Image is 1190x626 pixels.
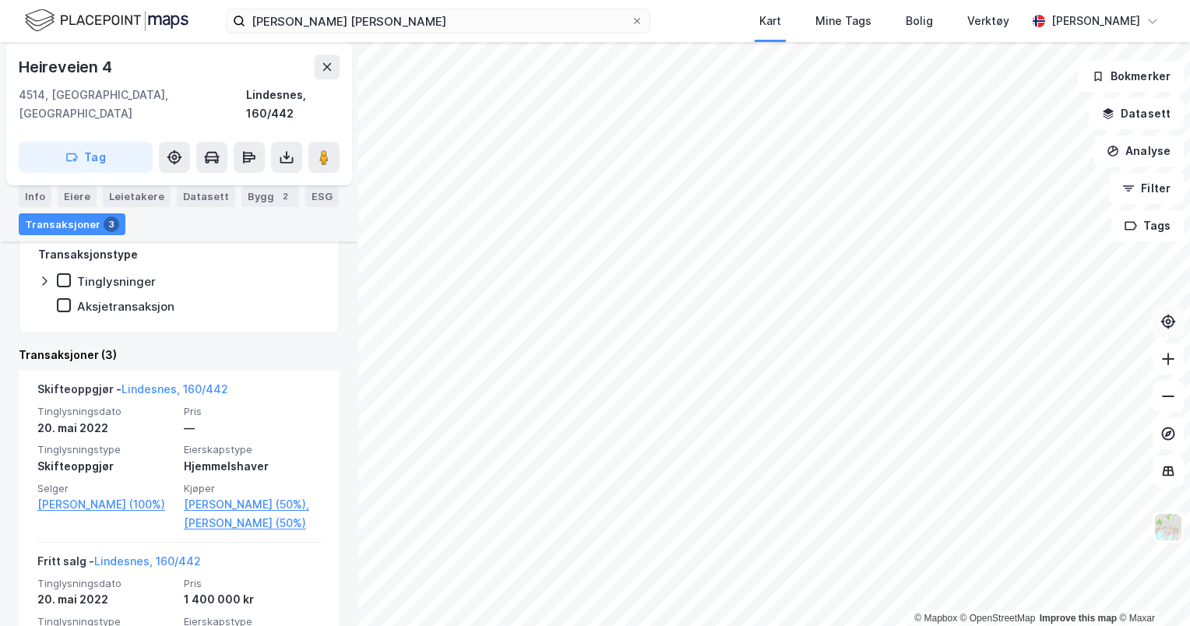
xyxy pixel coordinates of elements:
div: Heireveien 4 [19,55,115,79]
a: Improve this map [1040,613,1117,624]
a: Lindesnes, 160/442 [121,382,228,396]
img: Z [1153,512,1183,542]
div: Lindesnes, 160/442 [246,86,340,123]
div: Kart [759,12,781,30]
div: Transaksjoner (3) [19,346,340,364]
div: Skifteoppgjør [37,457,174,476]
div: 3 [104,216,119,232]
div: Fritt salg - [37,552,201,577]
img: logo.f888ab2527a4732fd821a326f86c7f29.svg [25,7,188,34]
span: Pris [184,577,321,590]
div: 2 [277,188,293,204]
div: Info [19,185,51,207]
span: Selger [37,482,174,495]
div: Leietakere [103,185,171,207]
div: Eiere [58,185,97,207]
div: Tinglysninger [77,274,156,289]
a: [PERSON_NAME] (100%) [37,495,174,514]
a: Mapbox [914,613,957,624]
span: Tinglysningstype [37,443,174,456]
span: Tinglysningsdato [37,577,174,590]
div: Aksjetransaksjon [77,299,174,314]
span: Kjøper [184,482,321,495]
div: Kontrollprogram for chat [1112,551,1190,626]
a: OpenStreetMap [960,613,1036,624]
div: 1 400 000 kr [184,590,321,609]
button: Analyse [1093,135,1184,167]
button: Filter [1109,173,1184,204]
div: Bolig [906,12,933,30]
button: Tag [19,142,153,173]
div: 20. mai 2022 [37,419,174,438]
button: Bokmerker [1079,61,1184,92]
div: Bygg [241,185,299,207]
a: [PERSON_NAME] (50%) [184,514,321,533]
div: — [184,419,321,438]
span: Pris [184,405,321,418]
div: 20. mai 2022 [37,590,174,609]
button: Datasett [1089,98,1184,129]
div: Skifteoppgjør - [37,380,228,405]
button: Tags [1111,210,1184,241]
div: Verktøy [967,12,1009,30]
div: ESG [305,185,339,207]
div: Datasett [177,185,235,207]
a: [PERSON_NAME] (50%), [184,495,321,514]
div: Hjemmelshaver [184,457,321,476]
iframe: Chat Widget [1112,551,1190,626]
div: 4514, [GEOGRAPHIC_DATA], [GEOGRAPHIC_DATA] [19,86,246,123]
div: Mine Tags [815,12,871,30]
span: Eierskapstype [184,443,321,456]
span: Tinglysningsdato [37,405,174,418]
div: Transaksjoner [19,213,125,235]
a: Lindesnes, 160/442 [94,554,201,568]
input: Søk på adresse, matrikkel, gårdeiere, leietakere eller personer [245,9,631,33]
div: [PERSON_NAME] [1051,12,1140,30]
div: Transaksjonstype [38,245,138,264]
